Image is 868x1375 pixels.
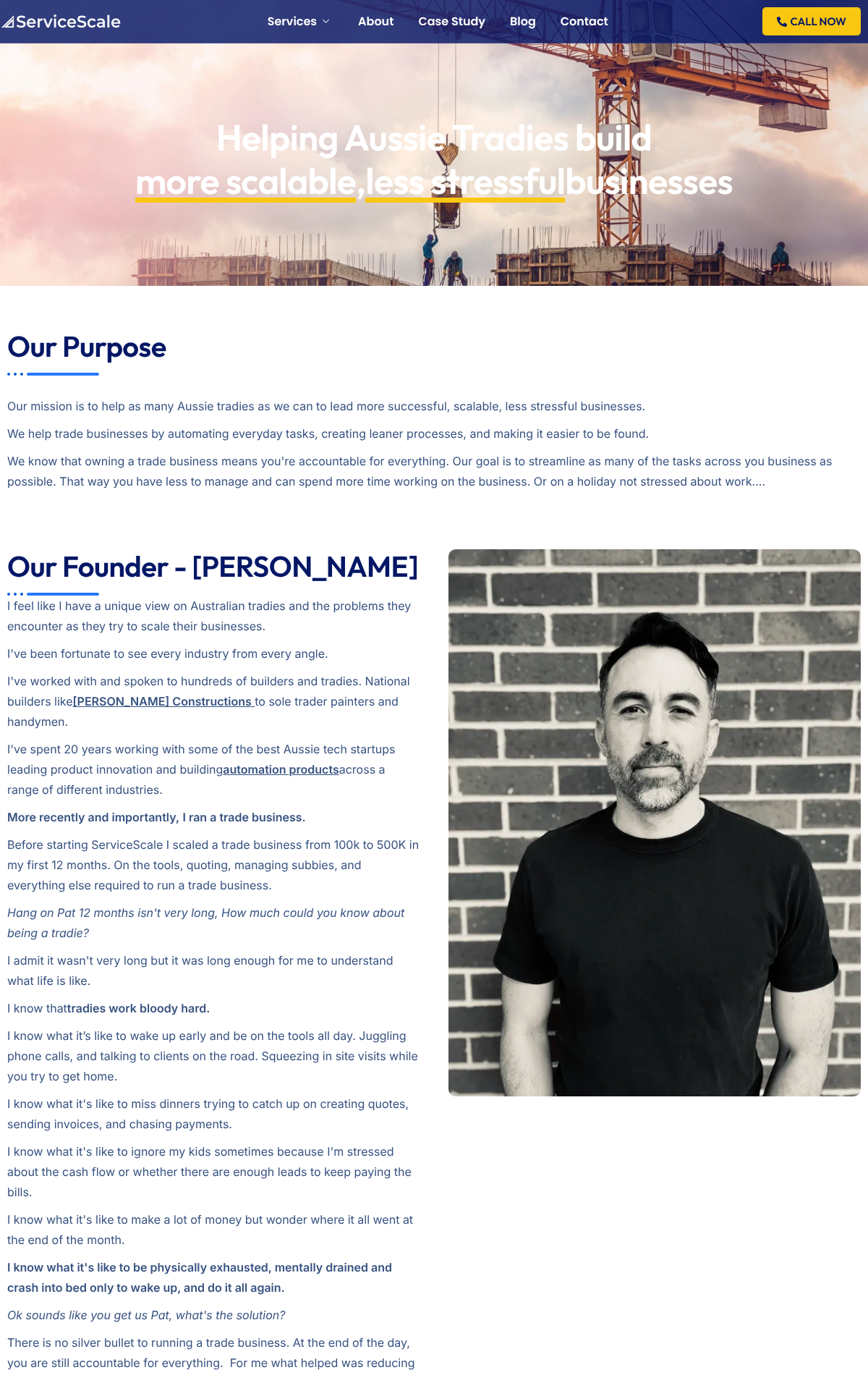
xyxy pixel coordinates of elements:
[7,451,861,491] p: We know that owning a trade business means you're accountable for everything. Our goal is to stre...
[762,7,861,35] a: CALL NOW
[7,671,420,732] p: I've worked with and spoken to hundreds of builders and tradies. National builders like to sole t...
[67,1001,210,1015] strong: tradies work bloody hard.
[7,596,420,636] p: I feel like I have a unique view on Australian tradies and the problems they encounter as they tr...
[510,16,536,27] a: Blog
[365,159,565,203] span: less stressful
[7,1260,392,1295] strong: I know what it's like to be physically exhausted, mentally drained and crash into bed only to wak...
[7,998,420,1018] p: I know that
[7,423,861,444] p: We help trade businesses by automating everyday tasks, creating leaner processes, and making it e...
[7,905,404,940] em: Hang on Pat 12 months isn't very long, How much could you know about being a tradie?
[73,694,252,708] a: [PERSON_NAME] Constructions
[561,16,608,27] a: Contact
[7,739,420,800] p: I've spent 20 years working with some of the best Aussie tech startups leading product innovation...
[223,762,339,777] a: automation products
[7,329,861,364] h2: Our Purpose
[127,116,741,203] h1: Helping Aussie Tradies build , businesses
[7,1308,285,1322] em: Ok sounds like you get us Pat, what's the solution?
[7,810,179,824] strong: More recently and importantly,
[268,16,333,27] a: Services
[7,643,420,664] p: I've been fortunate to see every industry from every angle.
[791,16,846,27] span: CALL NOW
[418,16,485,27] a: Case Study
[7,834,420,895] p: Before starting ServiceScale I scaled a trade business from 100k to 500K in my first 12 months. O...
[7,1141,420,1202] p: I know what it's like to ignore my kids sometimes because I'm stressed about the cash flow or whe...
[7,549,420,584] h2: Our Founder - [PERSON_NAME]
[7,1093,420,1134] p: I know what it's like to miss dinners trying to catch up on creating quotes, sending invoices, an...
[7,1025,420,1086] p: I know what it’s like to wake up early and be on the tools all day. Juggling phone calls, and tal...
[358,16,393,27] a: About
[448,549,861,1096] img: Pat Fong, founder of ServiceScale, standing confidently, focused on helping Australian tradies gr...
[183,810,306,824] strong: I ran a trade business.
[7,950,420,991] p: I admit it wasn't very long but it was long enough for me to understand what life is like.
[7,1209,420,1250] p: I know what it's like to make a lot of money but wonder where it all went at the end of the month.
[135,159,356,203] span: more scalable
[7,376,861,416] p: Our mission is to help as many Aussie tradies as we can to lead more successful, scalable, less s...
